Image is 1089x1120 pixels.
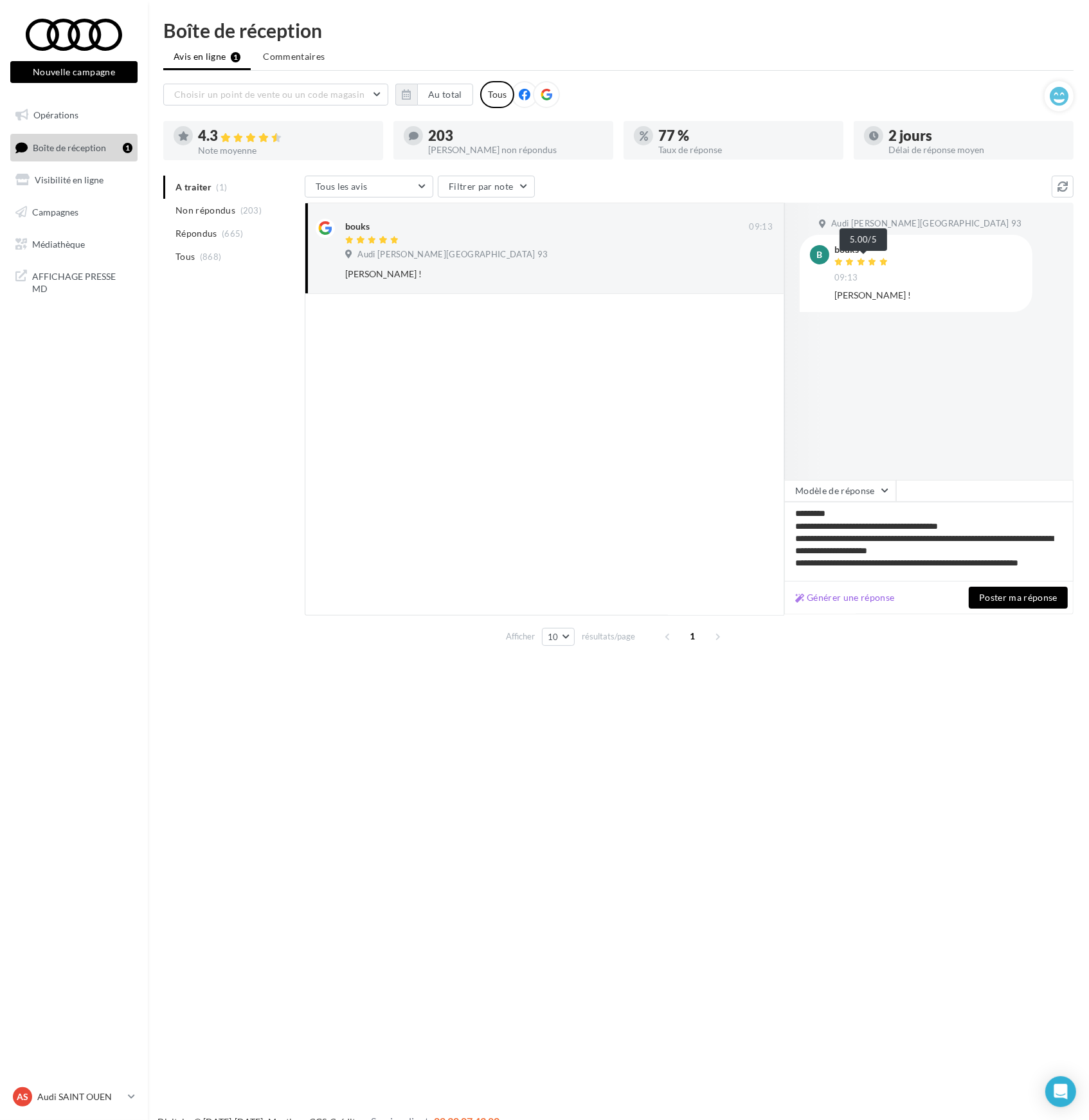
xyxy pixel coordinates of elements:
div: Tous [480,81,514,108]
span: Médiathèque [32,238,85,249]
span: (868) [200,252,222,262]
button: Au total [395,84,473,106]
button: Modèle de réponse [784,480,896,502]
span: résultats/page [582,630,635,643]
div: 77 % [658,129,833,143]
a: AS Audi SAINT OUEN [10,1085,138,1109]
span: (203) [240,205,262,216]
span: Audi [PERSON_NAME][GEOGRAPHIC_DATA] 93 [357,249,548,261]
span: b [817,248,823,261]
span: Commentaires [263,50,325,63]
div: Boîte de réception [163,21,1074,40]
div: bouks [345,220,370,233]
span: Campagnes [32,207,78,217]
span: 09:13 [749,221,773,233]
button: Filtrer par note [438,176,535,197]
button: Tous les avis [305,176,433,197]
div: 5.00/5 [840,228,887,251]
a: Médiathèque [8,231,140,258]
div: 203 [428,129,603,143]
span: Audi [PERSON_NAME][GEOGRAPHIC_DATA] 93 [831,218,1022,230]
a: Opérations [8,102,140,129]
p: Audi SAINT OUEN [37,1090,123,1103]
span: Tous [175,250,195,263]
span: Visibilité en ligne [35,174,104,185]
div: Note moyenne [198,146,373,155]
button: 10 [542,628,575,646]
span: Afficher [506,630,535,643]
button: Poster ma réponse [969,587,1068,609]
button: Choisir un point de vente ou un code magasin [163,84,388,106]
span: 1 [683,626,703,647]
span: AFFICHAGE PRESSE MD [32,268,132,295]
span: Répondus [175,227,217,240]
button: Au total [417,84,473,106]
span: Boîte de réception [33,142,106,152]
span: 09:13 [834,272,858,284]
div: [PERSON_NAME] ! [834,289,1022,302]
a: Campagnes [8,199,140,226]
span: Non répondus [175,204,235,217]
span: AS [17,1090,28,1103]
div: Taux de réponse [658,145,833,154]
div: 1 [123,143,132,153]
span: Opérations [33,109,78,120]
div: [PERSON_NAME] ! [345,268,689,280]
div: 4.3 [198,129,373,143]
span: (665) [222,228,244,239]
a: Boîte de réception1 [8,134,140,161]
div: Open Intercom Messenger [1045,1076,1076,1107]
span: Choisir un point de vente ou un code magasin [174,89,364,100]
span: Tous les avis [316,181,368,192]
div: [PERSON_NAME] non répondus [428,145,603,154]
button: Générer une réponse [790,590,900,605]
div: 2 jours [888,129,1063,143]
a: AFFICHAGE PRESSE MD [8,262,140,300]
div: Délai de réponse moyen [888,145,1063,154]
span: 10 [548,632,559,642]
a: Visibilité en ligne [8,167,140,194]
div: bouks [834,245,891,254]
button: Nouvelle campagne [10,61,138,83]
